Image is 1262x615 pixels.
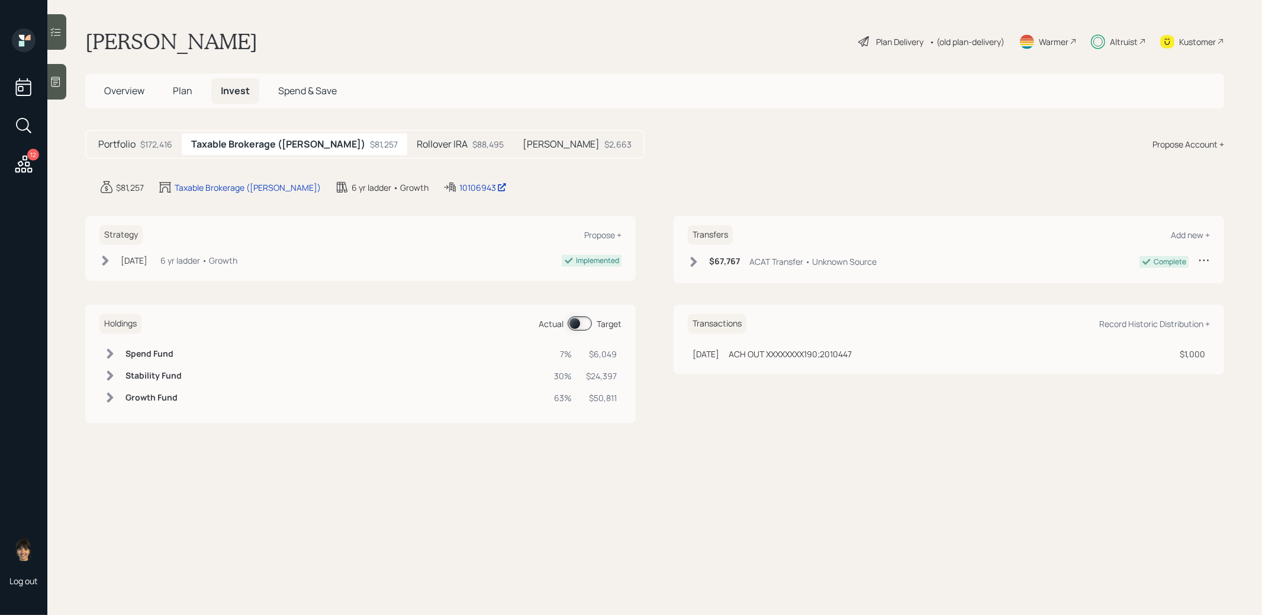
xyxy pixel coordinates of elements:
div: $172,416 [140,138,172,150]
div: 7% [554,348,572,360]
div: $1,000 [1180,348,1205,360]
h6: Strategy [99,225,143,245]
h5: Taxable Brokerage ([PERSON_NAME]) [191,139,365,150]
div: $81,257 [116,181,144,194]
div: Actual [539,318,564,330]
span: Plan [173,84,192,97]
h1: [PERSON_NAME] [85,28,257,55]
h5: Portfolio [98,139,136,150]
div: 30% [554,370,572,382]
div: Add new + [1171,229,1210,241]
div: $50,811 [586,392,617,404]
div: Target [597,318,622,330]
div: 10106943 [459,181,507,194]
div: [DATE] [121,254,147,267]
h6: Stability Fund [125,371,182,381]
div: ACH OUT XXXXXXXX190;2010447 [729,348,852,360]
div: $88,495 [472,138,504,150]
img: treva-nostdahl-headshot.png [12,537,36,561]
div: Propose Account + [1152,138,1224,150]
div: • (old plan-delivery) [929,36,1005,48]
div: Complete [1154,257,1186,267]
h6: Transfers [688,225,733,245]
div: Taxable Brokerage ([PERSON_NAME]) [175,181,321,194]
h5: [PERSON_NAME] [523,139,600,150]
div: $2,663 [604,138,632,150]
div: Altruist [1110,36,1138,48]
div: Warmer [1039,36,1068,48]
h6: Growth Fund [125,393,182,403]
div: $6,049 [586,348,617,360]
span: Overview [104,84,144,97]
div: 6 yr ladder • Growth [352,181,429,194]
div: $24,397 [586,370,617,382]
div: Implemented [576,255,619,266]
div: 12 [27,149,39,161]
div: [DATE] [693,348,719,360]
div: Plan Delivery [876,36,923,48]
div: ACAT Transfer • Unknown Source [749,255,877,268]
div: Kustomer [1179,36,1216,48]
div: Propose + [584,229,622,241]
h5: Rollover IRA [417,139,468,150]
span: Invest [221,84,250,97]
h6: Holdings [99,314,141,334]
h6: Spend Fund [125,349,182,359]
div: Log out [9,575,38,587]
div: Record Historic Distribution + [1099,318,1210,329]
h6: $67,767 [709,257,740,267]
span: Spend & Save [278,84,337,97]
div: 63% [554,392,572,404]
div: 6 yr ladder • Growth [160,254,237,267]
h6: Transactions [688,314,746,334]
div: $81,257 [370,138,398,150]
